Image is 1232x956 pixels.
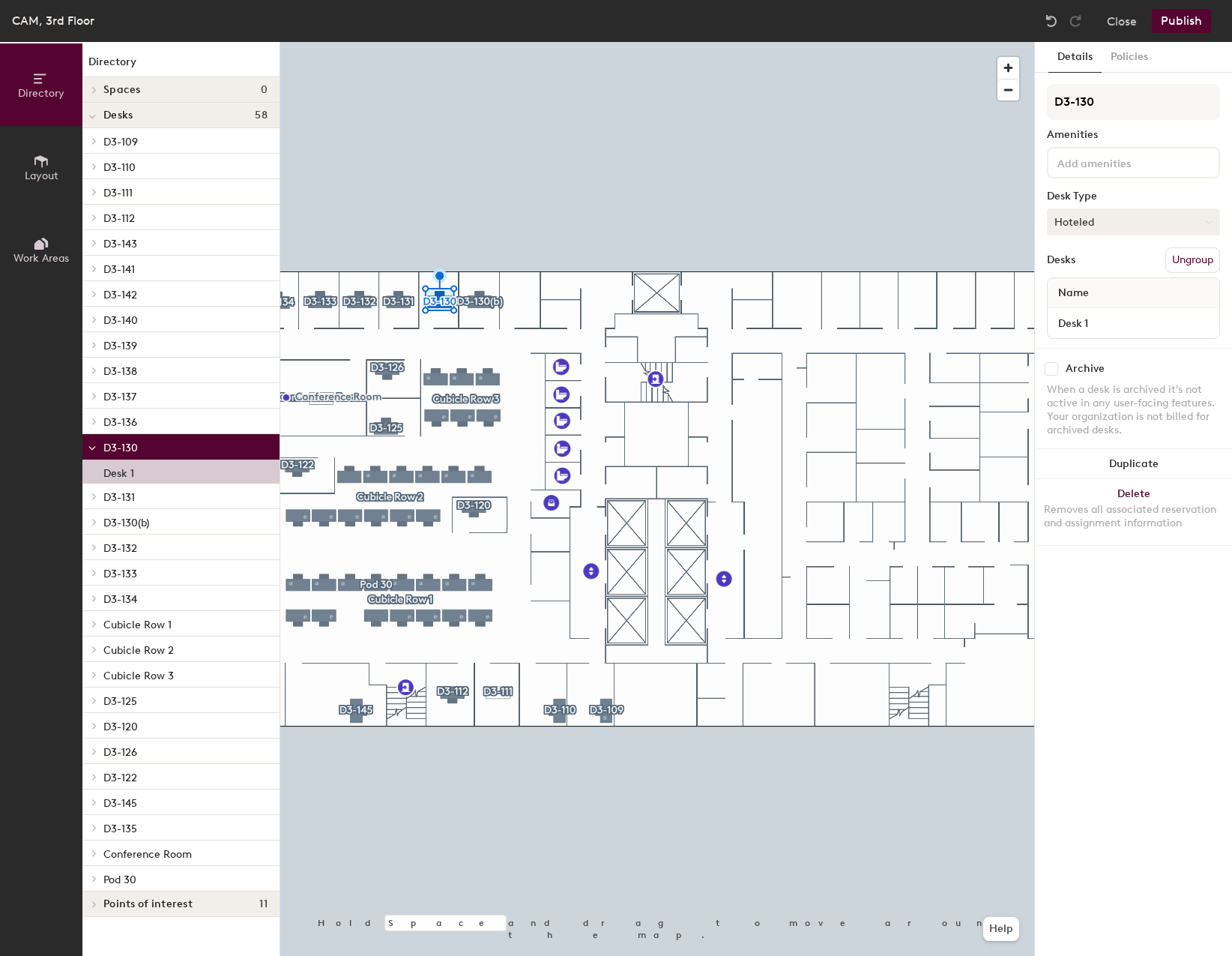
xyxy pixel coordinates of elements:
[1047,208,1220,235] button: Hoteled
[1047,254,1075,266] div: Desks
[103,187,133,199] span: D3-111
[261,84,268,96] span: 0
[1066,363,1105,375] div: Archive
[103,542,137,555] span: D3-132
[103,391,136,403] span: D3-137
[103,797,137,810] span: D3-145
[103,823,137,835] span: D3-135
[1102,42,1157,73] button: Policies
[103,84,141,96] span: Spaces
[1044,13,1059,28] img: Undo
[1047,190,1220,202] div: Desk Type
[1048,42,1102,73] button: Details
[1047,129,1220,141] div: Amenities
[103,517,149,529] span: D3-130(b)
[1044,503,1223,530] div: Removes all associated reservation and assignment information
[1107,9,1137,33] button: Close
[103,874,136,886] span: Pod 30
[103,442,138,454] span: D3-130
[103,161,136,174] span: D3-110
[1165,247,1220,273] button: Ungroup
[103,593,137,606] span: D3-134
[103,263,135,276] span: D3-141
[103,695,137,708] span: D3-125
[103,568,137,580] span: D3-133
[259,898,268,910] span: 11
[103,109,133,121] span: Desks
[82,54,280,77] h1: Directory
[103,136,138,148] span: D3-109
[103,212,135,225] span: D3-112
[103,314,138,327] span: D3-140
[103,289,137,301] span: D3-142
[25,169,58,182] span: Layout
[983,917,1019,941] button: Help
[103,746,137,759] span: D3-126
[103,619,172,631] span: Cubicle Row 1
[1051,313,1216,334] input: Unnamed desk
[1047,383,1220,437] div: When a desk is archived it's not active in any user-facing features. Your organization is not bil...
[12,11,94,30] div: CAM, 3rd Floor
[1152,9,1211,33] button: Publish
[103,340,137,352] span: D3-139
[103,848,192,861] span: Conference Room
[103,365,137,378] span: D3-138
[1035,449,1232,479] button: Duplicate
[1035,479,1232,545] button: DeleteRemoves all associated reservation and assignment information
[103,644,174,657] span: Cubicle Row 2
[13,252,69,265] span: Work Areas
[103,238,137,250] span: D3-143
[1068,13,1083,28] img: Redo
[103,721,138,733] span: D3-120
[1051,280,1096,307] span: Name
[103,898,193,910] span: Points of interest
[103,416,137,429] span: D3-136
[103,772,137,784] span: D3-122
[103,491,135,504] span: D3-131
[103,463,134,480] p: Desk 1
[103,670,174,682] span: Cubicle Row 3
[1054,153,1189,171] input: Add amenities
[18,87,64,100] span: Directory
[255,109,268,121] span: 58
